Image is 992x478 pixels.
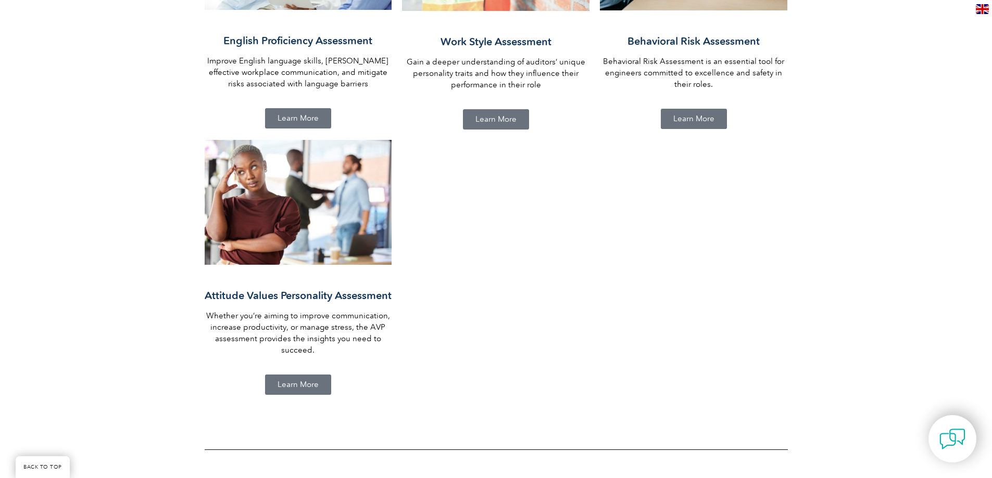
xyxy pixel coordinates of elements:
[475,115,517,123] span: Learn More
[205,55,392,89] p: Improve English language skills, [PERSON_NAME] effective workplace communication, and mitigate ri...
[402,35,589,48] h3: Work Style Assessment
[16,456,70,478] a: BACK TO TOP
[265,108,331,128] a: Learn More
[976,4,989,14] img: en
[939,426,965,452] img: contact-chat.png
[600,35,787,48] h3: Behavioral Risk Assessment
[205,34,392,47] h3: English Proficiency Assessment
[402,56,589,91] p: Gain a deeper understanding of auditors’ unique personality traits and how they influence their p...
[278,381,319,389] span: Learn More
[205,140,392,265] img: avp
[463,109,529,130] a: Learn More
[278,114,319,122] span: Learn More
[205,289,392,302] h3: Attitude Values Personality Assessment
[600,56,787,90] p: Behavioral Risk Assessment is an essential tool for engineers committed to excellence and safety ...
[673,115,714,123] span: Learn More
[205,310,392,356] p: Whether you’re aiming to improve communication, increase productivity, or manage stress, the AVP ...
[265,374,331,395] a: Learn More
[661,109,727,129] a: Learn More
